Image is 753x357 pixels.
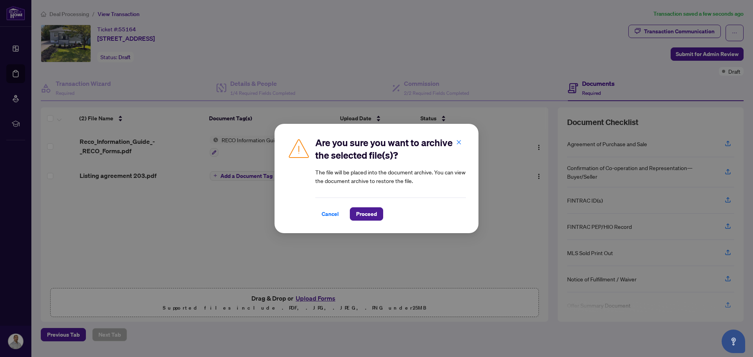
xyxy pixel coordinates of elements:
button: Cancel [315,207,345,221]
button: Open asap [722,330,745,353]
button: Proceed [350,207,383,221]
span: Proceed [356,208,377,220]
article: The file will be placed into the document archive. You can view the document archive to restore t... [315,168,466,185]
h2: Are you sure you want to archive the selected file(s)? [315,136,466,161]
span: Cancel [322,208,339,220]
img: Caution Icon [287,136,311,160]
span: close [456,140,462,145]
